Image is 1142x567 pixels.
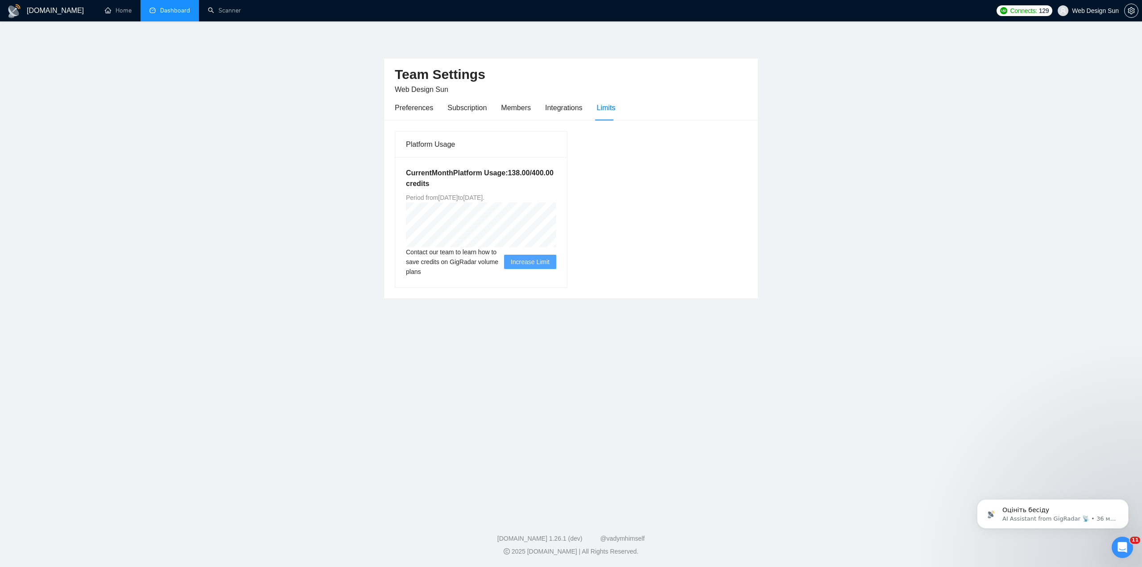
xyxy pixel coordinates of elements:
span: copyright [504,548,510,555]
span: Connects: [1010,6,1037,16]
button: setting [1124,4,1138,18]
a: searchScanner [208,7,241,14]
iframe: Intercom notifications сообщение [964,480,1142,543]
span: Contact our team to learn how to save credits on GigRadar volume plans [406,247,504,277]
div: Members [501,102,531,113]
div: Platform Usage [406,132,556,157]
h5: Current Month Platform Usage: 138.00 / 400.00 credits [406,168,556,189]
div: Subscription [447,102,487,113]
iframe: Intercom live chat [1112,537,1133,558]
div: Integrations [545,102,583,113]
div: Limits [597,102,616,113]
button: Increase Limit [504,255,556,269]
img: upwork-logo.png [1000,7,1007,14]
a: dashboardDashboard [149,7,190,14]
div: 2025 [DOMAIN_NAME] | All Rights Reserved. [7,547,1135,556]
span: Period from [DATE] to [DATE] . [406,194,484,201]
span: user [1060,8,1066,14]
div: Preferences [395,102,433,113]
span: Web Design Sun [395,86,448,93]
span: 11 [1130,537,1140,544]
span: Increase Limit [511,257,550,267]
h2: Team Settings [395,66,747,84]
a: setting [1124,7,1138,14]
span: 129 [1039,6,1049,16]
img: logo [7,4,21,18]
a: [DOMAIN_NAME] 1.26.1 (dev) [497,535,583,542]
a: homeHome [105,7,132,14]
a: @vadymhimself [600,535,645,542]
